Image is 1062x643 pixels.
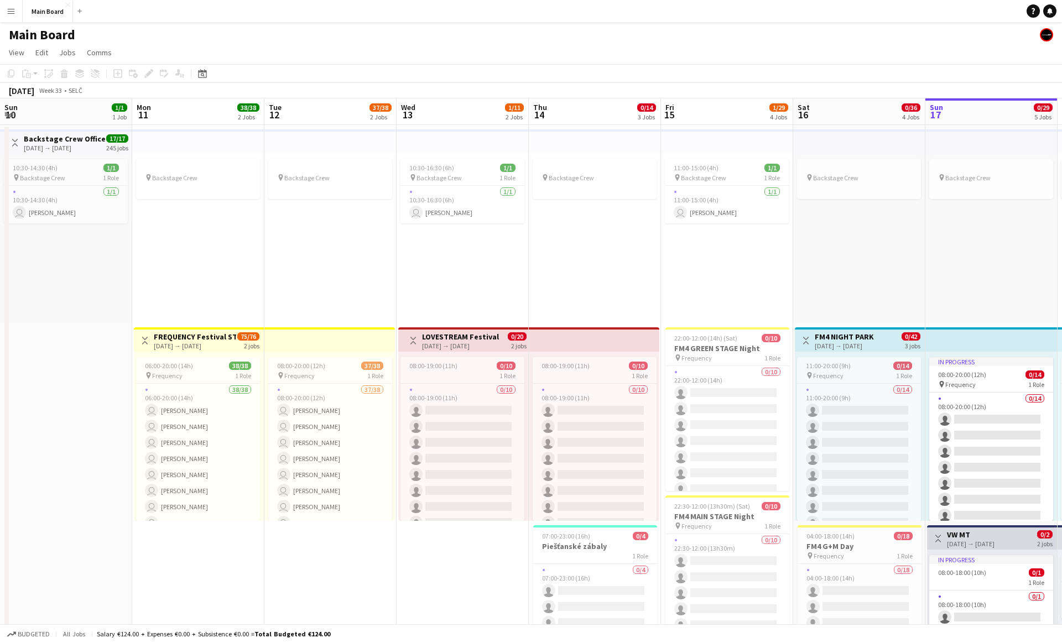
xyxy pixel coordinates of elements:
[35,48,48,57] span: Edit
[798,541,922,551] h3: FM4 G+M Day
[638,113,655,121] div: 3 Jobs
[400,384,524,566] app-card-role: 0/1008:00-19:00 (11h)
[806,532,855,540] span: 04:00-18:00 (14h)
[769,103,788,112] span: 1/29
[112,103,127,112] span: 1/1
[930,102,943,112] span: Sun
[929,357,1053,366] div: In progress
[905,341,920,350] div: 3 jobs
[674,502,750,510] span: 22:30-12:00 (13h30m) (Sat)
[542,362,590,370] span: 08:00-19:00 (11h)
[1037,539,1053,548] div: 2 jobs
[103,164,119,172] span: 1/1
[367,372,383,380] span: 1 Role
[1034,103,1053,112] span: 0/29
[369,103,392,112] span: 37/38
[499,372,516,380] span: 1 Role
[929,590,1053,628] app-card-role: 0/108:00-18:00 (10h)
[235,372,251,380] span: 1 Role
[681,174,726,182] span: Backstage Crew
[929,159,1053,199] app-job-card: Backstage Crew
[1040,28,1053,41] app-user-avatar: Crew Manager
[400,159,524,223] app-job-card: 10:30-16:30 (6h)1/1 Backstage Crew1 Role1/110:30-16:30 (6h) [PERSON_NAME]
[6,628,51,640] button: Budgeted
[674,164,719,172] span: 11:00-15:00 (4h)
[796,108,810,121] span: 16
[499,174,516,182] span: 1 Role
[277,362,325,370] span: 08:00-20:00 (12h)
[813,372,844,380] span: Frequency
[665,343,789,353] h3: FM4 GREEN STAGE Night
[254,630,330,638] span: Total Budgeted €124.00
[542,532,590,540] span: 07:00-23:00 (16h)
[409,362,457,370] span: 08:00-19:00 (11h)
[9,48,24,57] span: View
[637,103,656,112] span: 0/14
[152,174,197,182] span: Backstage Crew
[797,357,921,521] app-job-card: 11:00-20:00 (9h)0/14 Frequency1 Role0/1411:00-20:00 (9h)
[400,186,524,223] app-card-role: 1/110:30-16:30 (6h) [PERSON_NAME]
[37,86,64,95] span: Week 33
[632,552,648,560] span: 1 Role
[764,164,780,172] span: 1/1
[896,372,912,380] span: 1 Role
[370,113,391,121] div: 2 Jobs
[947,540,995,548] div: [DATE] → [DATE]
[902,332,920,341] span: 0/42
[665,102,674,112] span: Fri
[82,45,116,60] a: Comms
[284,372,315,380] span: Frequency
[1025,370,1044,379] span: 0/14
[9,27,75,43] h1: Main Board
[532,108,547,121] span: 14
[770,113,788,121] div: 4 Jobs
[533,357,657,521] div: 08:00-19:00 (11h)0/101 Role0/1008:00-19:00 (11h)
[893,362,912,370] span: 0/14
[797,159,921,199] app-job-card: Backstage Crew
[237,332,259,341] span: 75/76
[145,362,193,370] span: 06:00-20:00 (14h)
[9,85,34,96] div: [DATE]
[399,108,415,121] span: 13
[929,555,1053,564] div: In progress
[237,103,259,112] span: 38/38
[505,103,524,112] span: 1/11
[400,357,524,521] app-job-card: 08:00-19:00 (11h)0/101 Role0/1008:00-19:00 (11h)
[152,372,183,380] span: Frequency
[814,552,844,560] span: Frequency
[69,86,82,95] div: SELČ
[4,45,29,60] a: View
[422,332,499,342] h3: LOVESTREAM Festival
[136,357,260,521] app-job-card: 06:00-20:00 (14h)38/38 Frequency1 Role38/3806:00-20:00 (14h) [PERSON_NAME] [PERSON_NAME] [PERSON_...
[4,186,128,223] app-card-role: 1/110:30-14:30 (4h) [PERSON_NAME]
[764,354,780,362] span: 1 Role
[24,144,106,152] div: [DATE] → [DATE]
[762,334,780,342] span: 0/10
[18,630,50,638] span: Budgeted
[500,164,516,172] span: 1/1
[106,143,128,152] div: 245 jobs
[533,159,657,199] app-job-card: Backstage Crew
[945,174,991,182] span: Backstage Crew
[154,342,236,350] div: [DATE] → [DATE]
[815,332,874,342] h3: FM4 NIGHT PARK
[4,102,18,112] span: Sun
[945,380,976,389] span: Frequency
[665,186,789,223] app-card-role: 1/111:00-15:00 (4h) [PERSON_NAME]
[928,108,943,121] span: 17
[1034,113,1052,121] div: 5 Jobs
[59,48,76,57] span: Jobs
[497,362,516,370] span: 0/10
[268,357,392,521] div: 08:00-20:00 (12h)37/38 Frequency1 Role37/3808:00-20:00 (12h) [PERSON_NAME] [PERSON_NAME] [PERSON_...
[1029,568,1044,577] span: 0/1
[929,555,1053,628] app-job-card: In progress08:00-18:00 (10h)0/11 Role0/108:00-18:00 (10h)
[409,164,454,172] span: 10:30-16:30 (6h)
[506,113,523,121] div: 2 Jobs
[681,354,712,362] span: Frequency
[929,393,1053,639] app-card-role: 0/1408:00-20:00 (12h)
[136,159,260,199] app-job-card: Backstage Crew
